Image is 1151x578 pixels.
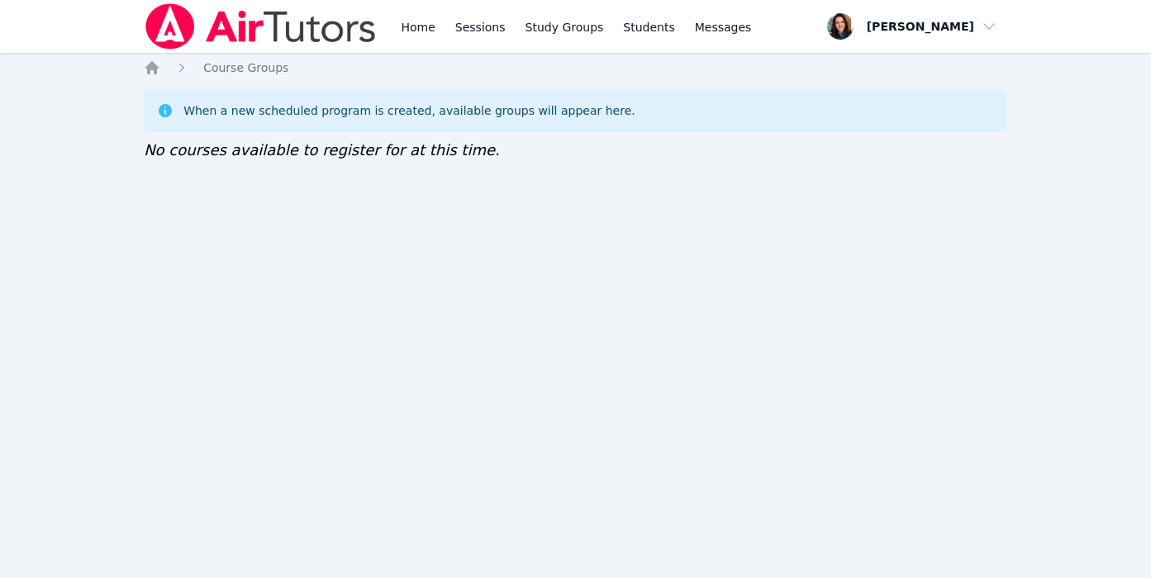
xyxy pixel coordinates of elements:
span: Messages [695,19,752,36]
nav: Breadcrumb [144,59,1007,76]
a: Course Groups [203,59,288,76]
div: When a new scheduled program is created, available groups will appear here. [183,102,635,119]
span: No courses available to register for at this time. [144,141,500,159]
span: Course Groups [203,61,288,74]
img: Air Tutors [144,3,378,50]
